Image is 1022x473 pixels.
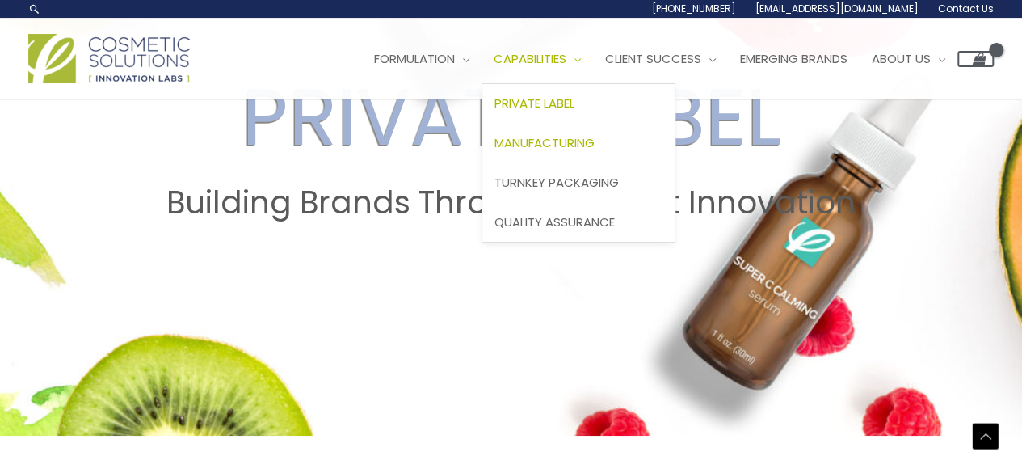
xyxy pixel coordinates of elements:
span: [EMAIL_ADDRESS][DOMAIN_NAME] [755,2,919,15]
a: Manufacturing [482,124,675,163]
nav: Site Navigation [350,35,994,83]
span: Quality Assurance [494,213,615,230]
a: Emerging Brands [728,35,860,83]
img: Cosmetic Solutions Logo [28,34,190,83]
a: Quality Assurance [482,202,675,242]
a: Formulation [362,35,482,83]
span: Client Success [605,50,701,67]
span: Manufacturing [494,134,595,151]
span: Capabilities [494,50,566,67]
span: Formulation [374,50,455,67]
a: View Shopping Cart, empty [957,51,994,67]
span: Private Label [494,95,574,112]
a: Client Success [593,35,728,83]
span: About Us [872,50,931,67]
h2: PRIVATE LABEL [15,70,1007,165]
span: Contact Us [938,2,994,15]
span: [PHONE_NUMBER] [652,2,736,15]
span: Turnkey Packaging [494,174,619,191]
a: Capabilities [482,35,593,83]
span: Emerging Brands [740,50,847,67]
a: Search icon link [28,2,41,15]
a: About Us [860,35,957,83]
h2: Building Brands Through Product Innovation [15,184,1007,222]
a: Turnkey Packaging [482,163,675,202]
a: Private Label [482,84,675,124]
